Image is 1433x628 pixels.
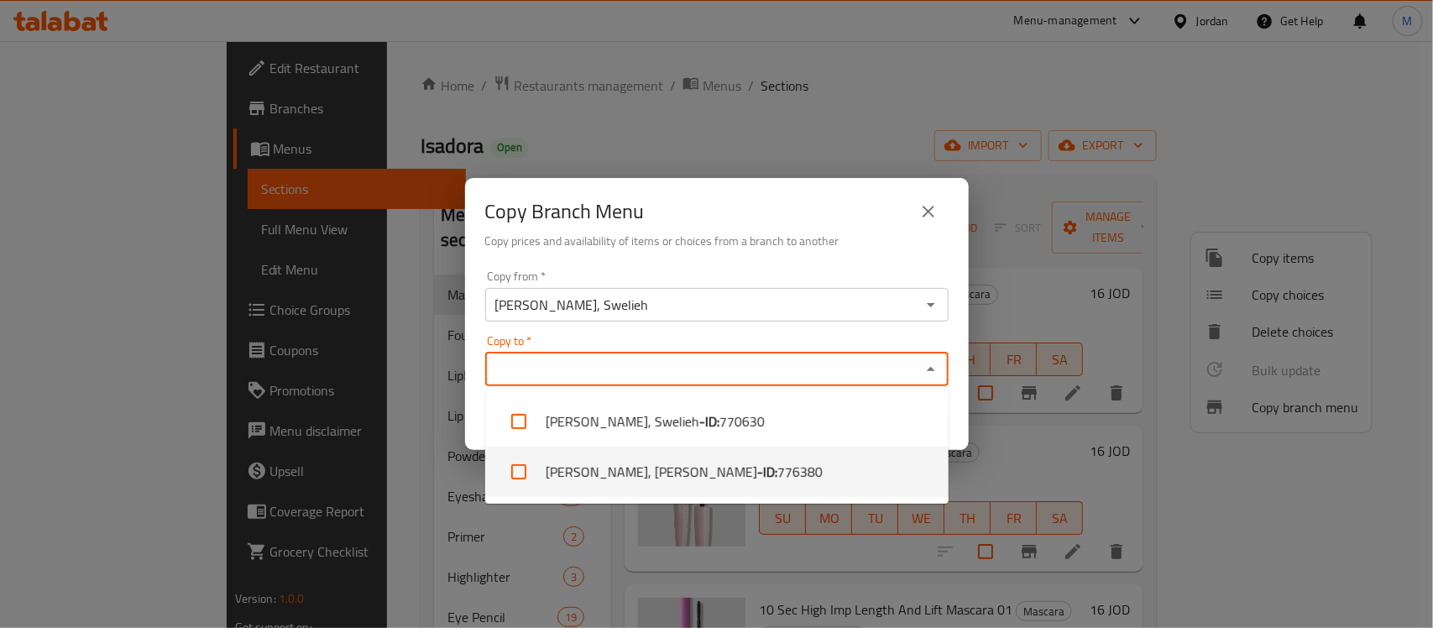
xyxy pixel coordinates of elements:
button: Open [919,293,943,317]
button: Close [919,358,943,381]
span: 776380 [777,462,823,482]
h6: Copy prices and availability of items or choices from a branch to another [485,232,949,250]
span: 770630 [719,411,765,432]
li: [PERSON_NAME], Swelieh [485,396,949,447]
h2: Copy Branch Menu [485,198,645,225]
li: [PERSON_NAME], [PERSON_NAME] [485,447,949,497]
b: - ID: [757,462,777,482]
b: - ID: [699,411,719,432]
button: close [908,191,949,232]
